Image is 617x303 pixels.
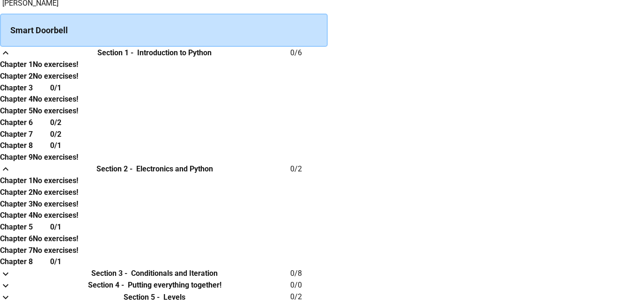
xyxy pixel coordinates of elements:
[33,175,78,186] h6: No exercises!
[33,94,78,105] h6: No exercises!
[33,233,78,244] h6: No exercises!
[290,280,328,291] h6: 0 / 0
[137,47,212,59] h6: Introduction to Python
[290,47,328,59] h6: 0 / 6
[50,256,61,267] h6: 0/1
[97,47,133,59] h6: Section 1 -
[33,210,78,221] h6: No exercises!
[33,71,78,82] h6: No exercises!
[124,292,160,303] h6: Section 5 -
[290,163,328,175] h6: 0 / 2
[91,268,127,279] h6: Section 3 -
[136,163,213,175] h6: Electronics and Python
[163,292,185,303] h6: Levels
[33,245,78,256] h6: No exercises!
[50,140,61,151] h6: 0/1
[50,129,61,140] h6: 0/2
[128,280,221,291] h6: Putting everything together!
[33,105,78,117] h6: No exercises!
[50,222,61,233] h6: 0/1
[33,187,78,198] h6: No exercises!
[33,152,78,163] h6: No exercises!
[290,291,328,303] h6: 0 / 2
[33,59,78,70] h6: No exercises!
[131,268,218,279] h6: Conditionals and Iteration
[88,280,124,291] h6: Section 4 -
[50,117,61,128] h6: 0/2
[96,163,132,175] h6: Section 2 -
[33,199,78,210] h6: No exercises!
[50,82,61,94] h6: 0/1
[290,268,328,279] h6: 0 / 8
